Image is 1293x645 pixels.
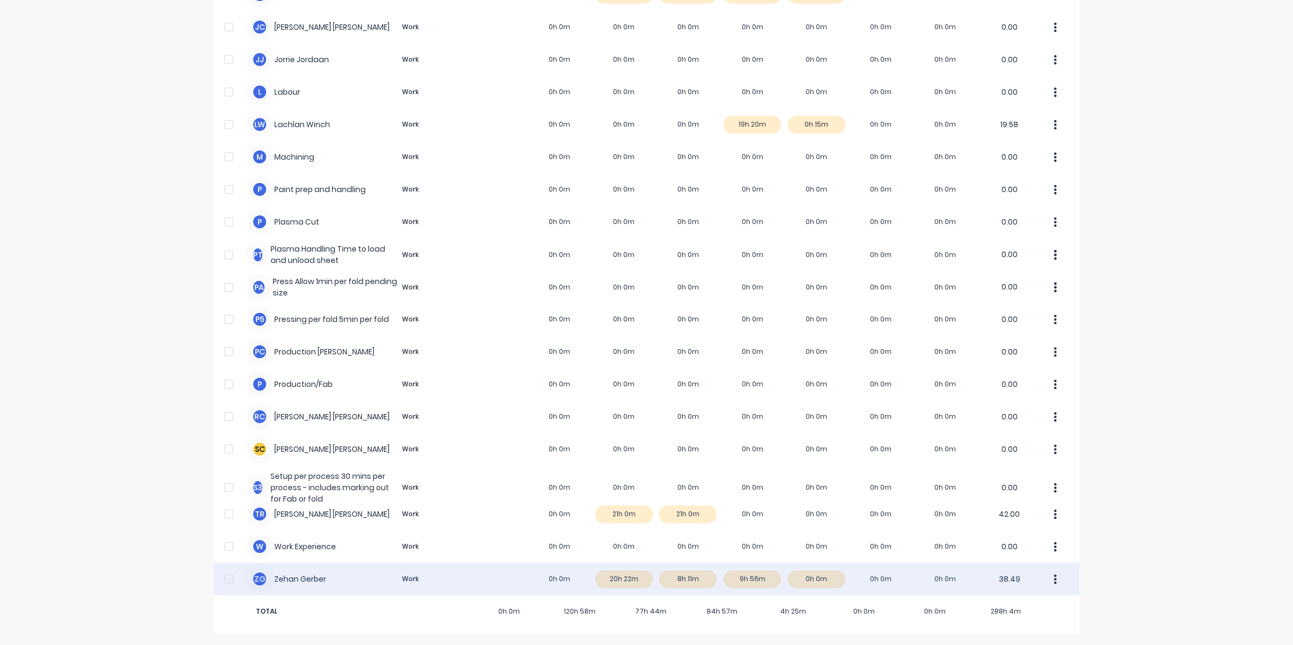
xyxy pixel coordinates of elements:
[900,607,971,616] span: 0h 0m
[616,607,687,616] span: 77h 44m
[473,607,544,616] span: 0h 0m
[828,607,899,616] span: 0h 0m
[971,607,1041,616] span: 288h 4m
[687,607,757,616] span: 84h 57m
[544,607,615,616] span: 120h 58m
[252,607,398,616] span: TOTAL
[757,607,828,616] span: 4h 25m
